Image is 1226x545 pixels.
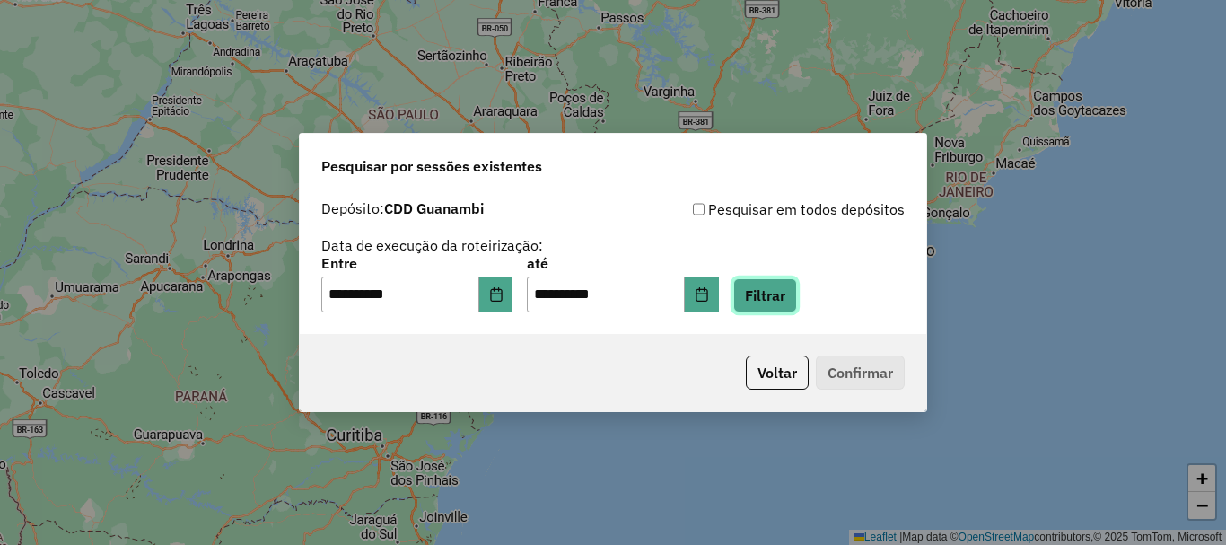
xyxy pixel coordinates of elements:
[733,278,797,312] button: Filtrar
[527,252,718,274] label: até
[613,198,905,220] div: Pesquisar em todos depósitos
[321,198,484,219] label: Depósito:
[384,199,484,217] strong: CDD Guanambi
[321,234,543,256] label: Data de execução da roteirização:
[321,155,542,177] span: Pesquisar por sessões existentes
[321,252,512,274] label: Entre
[479,277,513,312] button: Choose Date
[685,277,719,312] button: Choose Date
[746,356,809,390] button: Voltar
